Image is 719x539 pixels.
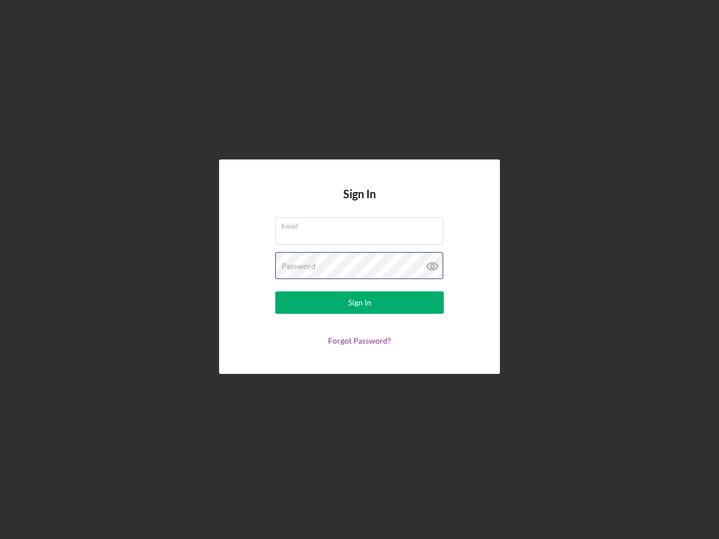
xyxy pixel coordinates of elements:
[343,188,376,217] h4: Sign In
[348,291,371,314] div: Sign In
[275,291,444,314] button: Sign In
[328,336,391,345] a: Forgot Password?
[281,218,443,230] label: Email
[281,262,316,271] label: Password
